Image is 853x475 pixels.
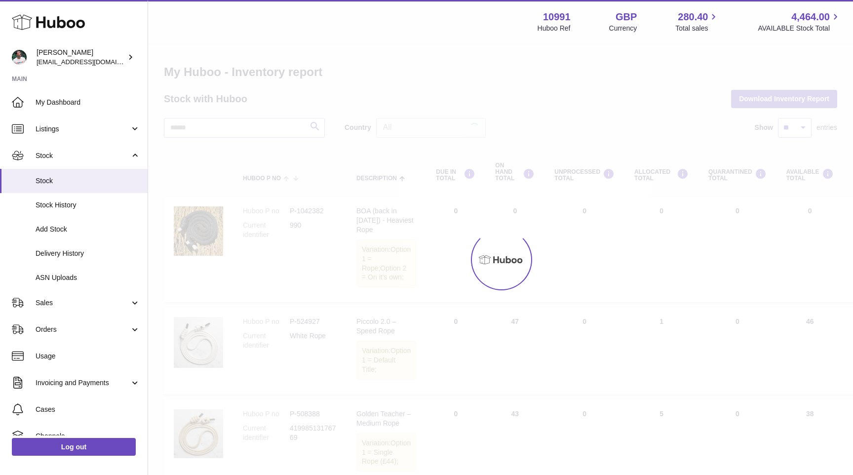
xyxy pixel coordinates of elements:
span: Channels [36,432,140,441]
span: Delivery History [36,249,140,258]
span: 280.40 [678,10,708,24]
span: Cases [36,405,140,414]
span: Listings [36,124,130,134]
span: My Dashboard [36,98,140,107]
div: Currency [609,24,637,33]
span: Orders [36,325,130,334]
span: Stock [36,176,140,186]
span: Stock History [36,200,140,210]
img: timshieff@gmail.com [12,50,27,65]
span: Usage [36,352,140,361]
span: ASN Uploads [36,273,140,282]
span: 4,464.00 [791,10,830,24]
span: Add Stock [36,225,140,234]
a: 4,464.00 AVAILABLE Stock Total [758,10,841,33]
span: Stock [36,151,130,160]
strong: 10991 [543,10,571,24]
span: [EMAIL_ADDRESS][DOMAIN_NAME] [37,58,145,66]
span: Invoicing and Payments [36,378,130,388]
span: Total sales [675,24,719,33]
span: AVAILABLE Stock Total [758,24,841,33]
a: 280.40 Total sales [675,10,719,33]
div: Huboo Ref [538,24,571,33]
span: Sales [36,298,130,308]
strong: GBP [616,10,637,24]
div: [PERSON_NAME] [37,48,125,67]
a: Log out [12,438,136,456]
